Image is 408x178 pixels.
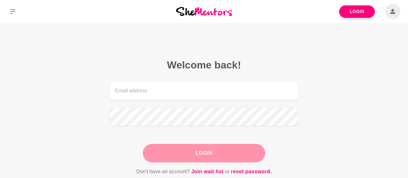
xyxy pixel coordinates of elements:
[110,59,298,71] h2: Welcome back!
[110,82,298,100] input: Email address
[110,167,298,176] p: Don't have an account? or
[231,167,272,176] a: reset password.
[339,5,375,18] a: Login
[176,7,232,16] img: She Mentors Logo
[191,167,224,176] a: Join wait list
